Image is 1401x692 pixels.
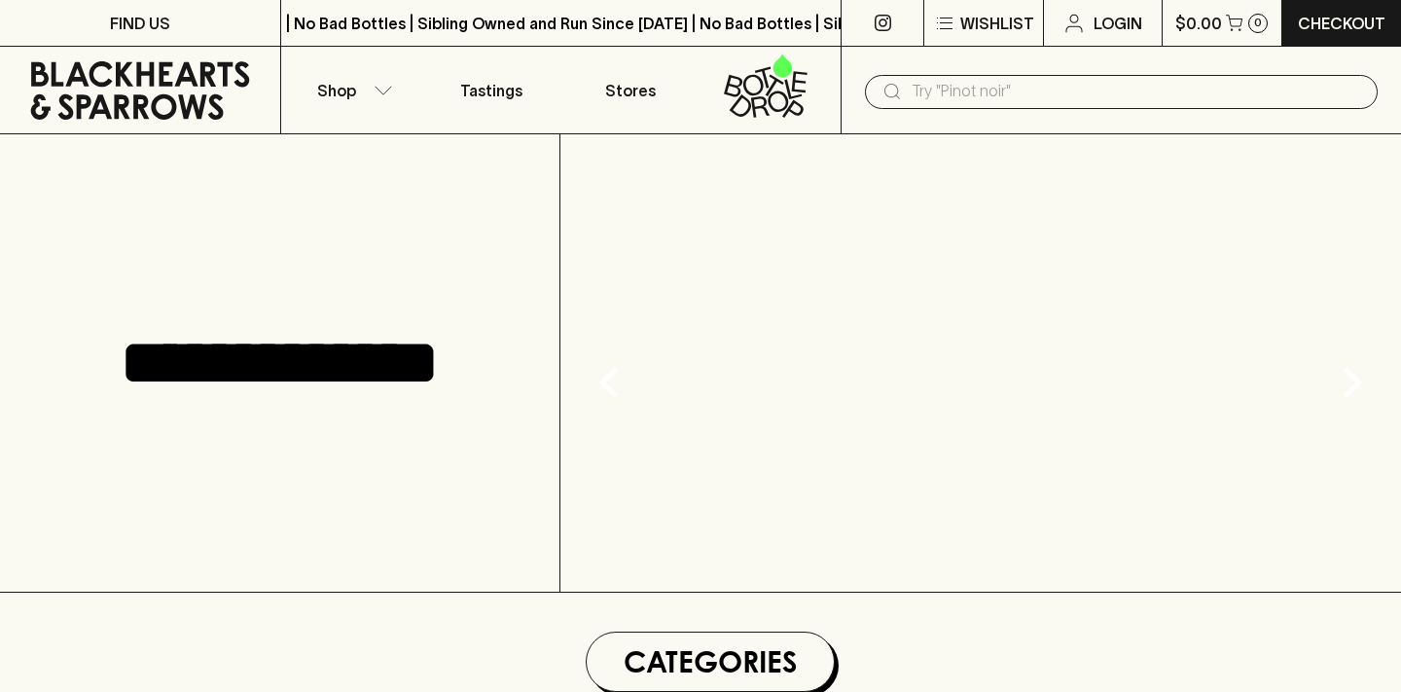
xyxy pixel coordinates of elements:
[281,47,421,133] button: Shop
[421,47,561,133] a: Tastings
[1298,12,1385,35] p: Checkout
[1313,344,1391,421] button: Next
[1254,18,1262,28] p: 0
[594,640,826,683] h1: Categories
[110,12,170,35] p: FIND US
[605,79,656,102] p: Stores
[317,79,356,102] p: Shop
[912,76,1362,107] input: Try "Pinot noir"
[561,47,701,133] a: Stores
[460,79,522,102] p: Tastings
[960,12,1034,35] p: Wishlist
[1175,12,1222,35] p: $0.00
[570,344,648,421] button: Previous
[1094,12,1142,35] p: Login
[560,134,1401,592] img: gif;base64,R0lGODlhAQABAAAAACH5BAEKAAEALAAAAAABAAEAAAICTAEAOw==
